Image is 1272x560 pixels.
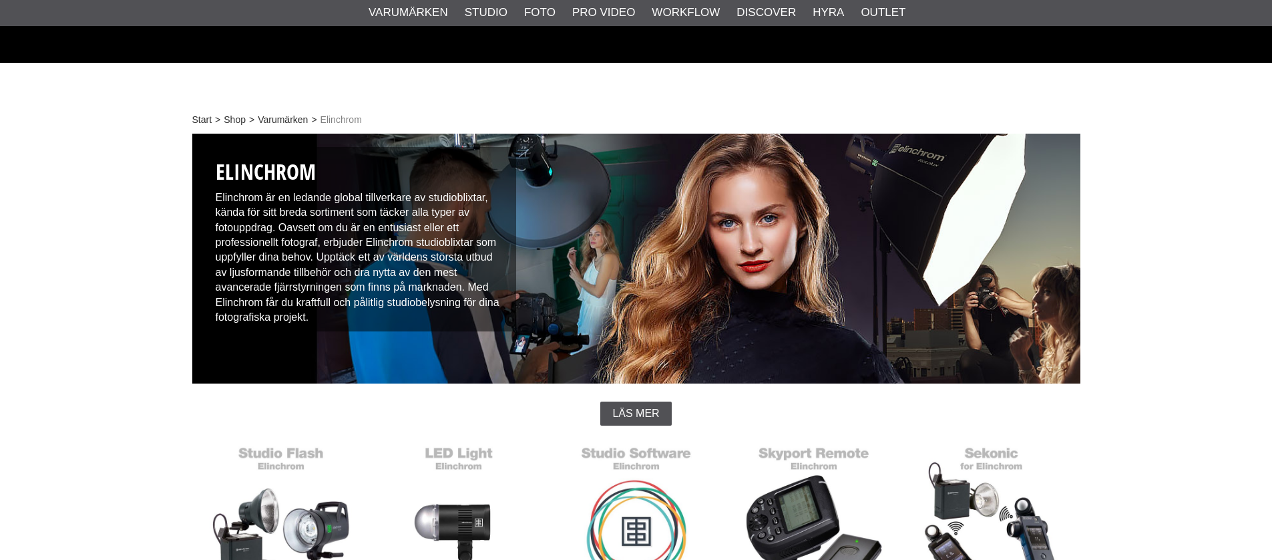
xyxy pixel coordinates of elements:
[465,4,507,21] a: Studio
[369,4,448,21] a: Varumärken
[572,4,635,21] a: Pro Video
[215,113,220,127] span: >
[249,113,254,127] span: >
[736,4,796,21] a: Discover
[861,4,905,21] a: Outlet
[311,113,316,127] span: >
[216,157,507,187] h1: Elinchrom
[206,147,517,331] div: Elinchrom är en ledande global tillverkare av studioblixtar, kända för sitt breda sortiment som t...
[321,113,362,127] span: Elinchrom
[612,408,659,420] span: Läs mer
[192,134,1080,384] img: Elinchrom Studioblixtar
[524,4,556,21] a: Foto
[224,113,246,127] a: Shop
[813,4,844,21] a: Hyra
[652,4,720,21] a: Workflow
[192,113,212,127] a: Start
[258,113,308,127] a: Varumärken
